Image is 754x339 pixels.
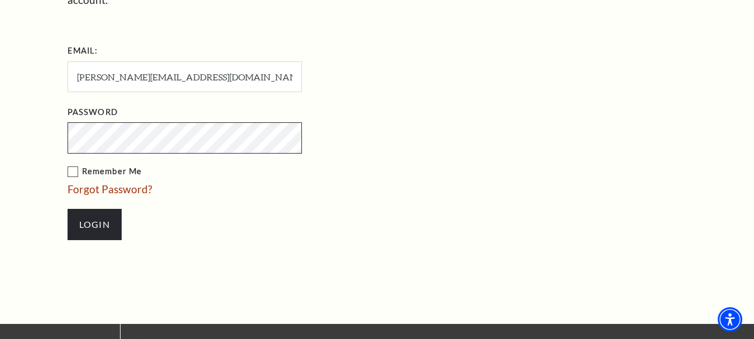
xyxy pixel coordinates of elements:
div: Accessibility Menu [718,307,742,332]
a: Forgot Password? [68,183,152,195]
label: Email: [68,44,98,58]
label: Remember Me [68,165,414,179]
input: Required [68,61,302,92]
label: Password [68,106,118,120]
input: Submit button [68,209,122,240]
